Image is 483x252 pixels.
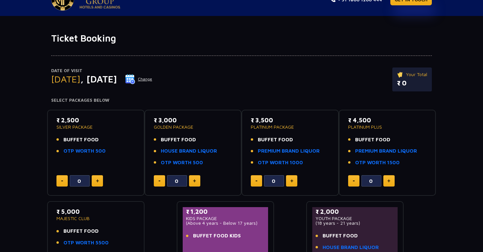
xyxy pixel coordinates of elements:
[56,207,135,216] p: ₹ 5,000
[323,244,379,251] a: HOUSE BRAND LIQUOR
[161,147,217,155] a: HOUSE BRAND LIQUOR
[56,116,135,125] p: ₹ 2,500
[51,67,152,74] p: Date of Visit
[316,221,394,225] p: (18 years - 21 years)
[355,159,400,167] a: OTP WORTH 1500
[258,136,293,144] span: BUFFET FOOD
[154,125,233,129] p: GOLDEN PACKAGE
[355,136,390,144] span: BUFFET FOOD
[193,232,241,240] span: BUFFET FOOD KIDS
[316,216,394,221] p: YOUTH PACKAGE
[290,179,293,183] img: plus
[251,125,330,129] p: PLATINUM PACKAGE
[56,216,135,221] p: MAJESTIC CLUB
[348,125,427,129] p: PLATINUM PLUS
[51,73,80,84] span: [DATE]
[51,98,432,103] h4: Select Packages Below
[397,78,427,88] p: ₹ 0
[63,239,109,247] a: OTP WORTH 5500
[125,74,152,84] button: Change
[158,181,160,182] img: minus
[355,147,417,155] a: PREMIUM BRAND LIQUOR
[186,207,265,216] p: ₹ 1,200
[193,179,196,183] img: plus
[353,181,355,182] img: minus
[387,179,390,183] img: plus
[348,116,427,125] p: ₹ 4,500
[63,136,99,144] span: BUFFET FOOD
[251,116,330,125] p: ₹ 3,500
[56,125,135,129] p: SILVER PACKAGE
[186,216,265,221] p: KIDS PACKAGE
[255,181,257,182] img: minus
[80,73,117,84] span: , [DATE]
[161,136,196,144] span: BUFFET FOOD
[63,147,106,155] a: OTP WORTH 500
[61,181,63,182] img: minus
[51,33,432,44] h1: Ticket Booking
[96,179,99,183] img: plus
[258,147,320,155] a: PREMIUM BRAND LIQUOR
[63,227,99,235] span: BUFFET FOOD
[316,207,394,216] p: ₹ 2,000
[154,116,233,125] p: ₹ 3,000
[161,159,203,167] a: OTP WORTH 500
[397,71,404,78] img: ticket
[397,71,427,78] p: Your Total
[186,221,265,225] p: (Above 4 years - Below 17 years)
[258,159,303,167] a: OTP WORTH 1000
[323,232,358,240] span: BUFFET FOOD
